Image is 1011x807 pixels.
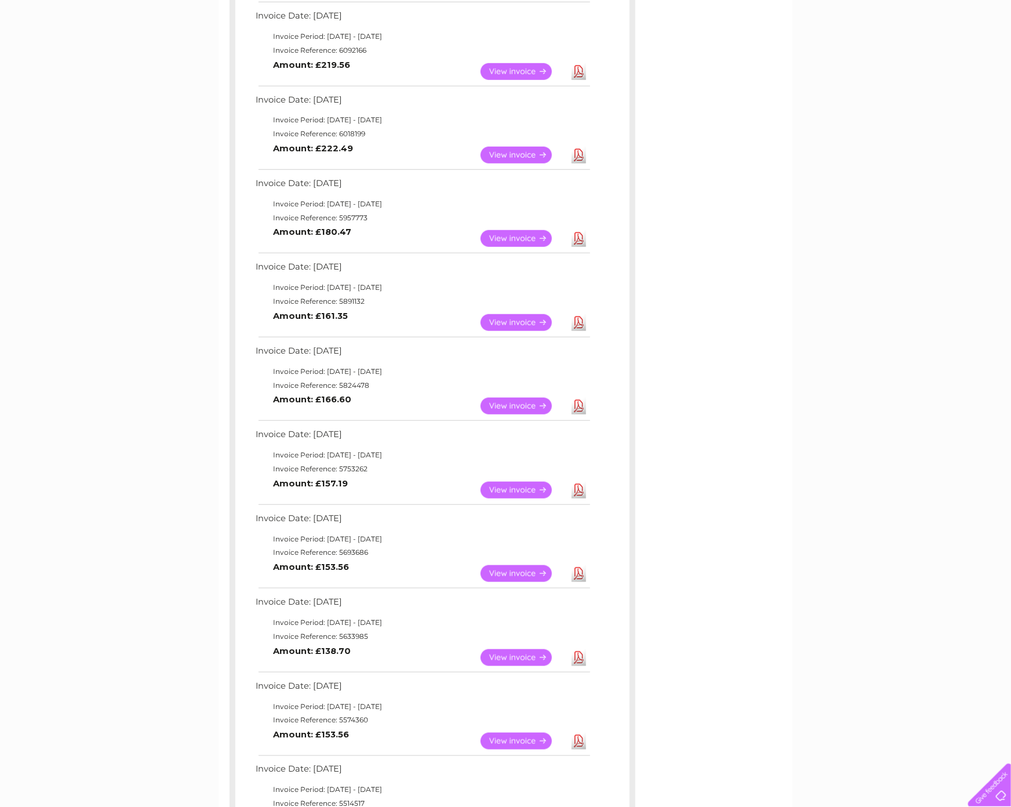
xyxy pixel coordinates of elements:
td: Invoice Date: [DATE] [253,511,592,532]
a: Energy [836,49,861,58]
a: View [481,230,566,247]
a: Telecoms [868,49,903,58]
a: Download [572,649,586,666]
a: Log out [973,49,1000,58]
td: Invoice Date: [DATE] [253,678,592,700]
b: Amount: £180.47 [273,227,351,237]
td: Invoice Reference: 5633985 [253,630,592,644]
td: Invoice Period: [DATE] - [DATE] [253,113,592,127]
a: View [481,565,566,582]
td: Invoice Period: [DATE] - [DATE] [253,281,592,295]
td: Invoice Period: [DATE] - [DATE] [253,783,592,797]
img: logo.png [35,30,94,66]
td: Invoice Reference: 5753262 [253,462,592,476]
td: Invoice Date: [DATE] [253,427,592,448]
td: Invoice Reference: 6092166 [253,43,592,57]
a: Download [572,565,586,582]
td: Invoice Period: [DATE] - [DATE] [253,30,592,43]
td: Invoice Period: [DATE] - [DATE] [253,532,592,546]
td: Invoice Date: [DATE] [253,343,592,365]
a: View [481,398,566,415]
td: Invoice Period: [DATE] - [DATE] [253,197,592,211]
b: Amount: £219.56 [273,60,350,70]
td: Invoice Date: [DATE] [253,8,592,30]
a: Download [572,147,586,163]
td: Invoice Date: [DATE] [253,92,592,114]
td: Invoice Reference: 6018199 [253,127,592,141]
td: Invoice Reference: 5957773 [253,211,592,225]
a: View [481,314,566,331]
b: Amount: £161.35 [273,311,348,321]
td: Invoice Reference: 5891132 [253,295,592,308]
td: Invoice Reference: 5574360 [253,713,592,727]
b: Amount: £153.56 [273,729,349,740]
a: 0333 014 3131 [792,6,872,20]
a: Water [807,49,829,58]
b: Amount: £138.70 [273,646,351,656]
b: Amount: £166.60 [273,394,351,405]
td: Invoice Period: [DATE] - [DATE] [253,616,592,630]
td: Invoice Date: [DATE] [253,762,592,783]
td: Invoice Period: [DATE] - [DATE] [253,700,592,714]
td: Invoice Date: [DATE] [253,176,592,197]
a: View [481,733,566,750]
td: Invoice Date: [DATE] [253,594,592,616]
b: Amount: £153.56 [273,562,349,572]
a: View [481,649,566,666]
a: Download [572,230,586,247]
td: Invoice Period: [DATE] - [DATE] [253,365,592,379]
a: View [481,147,566,163]
a: Download [572,314,586,331]
a: Download [572,398,586,415]
a: Download [572,482,586,499]
td: Invoice Reference: 5824478 [253,379,592,392]
td: Invoice Period: [DATE] - [DATE] [253,448,592,462]
a: Contact [934,49,962,58]
b: Amount: £222.49 [273,143,353,154]
a: View [481,482,566,499]
td: Invoice Reference: 5693686 [253,546,592,559]
b: Amount: £157.19 [273,478,348,489]
a: Download [572,63,586,80]
a: Blog [910,49,927,58]
td: Invoice Date: [DATE] [253,259,592,281]
div: Clear Business is a trading name of Verastar Limited (registered in [GEOGRAPHIC_DATA] No. 3667643... [232,6,780,56]
a: View [481,63,566,80]
a: Download [572,733,586,750]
